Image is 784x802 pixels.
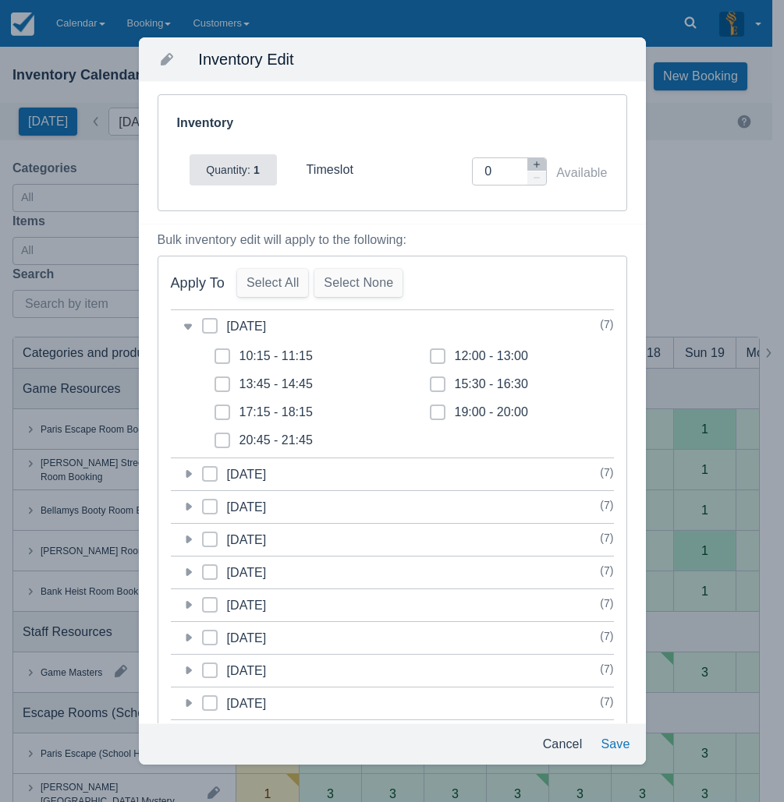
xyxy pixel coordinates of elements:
[202,458,267,490] h5: [DATE]
[307,163,354,176] span: timeslot
[202,720,267,752] h5: [DATE]
[202,524,267,556] h5: [DATE]
[239,433,313,448] div: 20:45 - 21:45
[202,589,267,621] h5: [DATE]
[206,164,250,176] span: Quantity:
[202,556,267,588] h5: [DATE]
[250,164,260,176] strong: 1
[171,274,225,292] div: Apply To
[202,310,267,342] h5: [DATE]
[237,269,308,297] button: Select All
[556,164,607,182] div: Available
[239,376,313,392] div: 13:45 - 14:45
[455,405,528,420] div: 19:00 - 20:00
[600,659,613,678] div: ( 7 )
[594,730,636,758] button: Save
[455,376,528,392] div: 15:30 - 16:30
[600,561,613,580] div: ( 7 )
[239,348,313,364] div: 10:15 - 11:15
[202,655,267,687] h5: [DATE]
[186,51,639,68] div: Inventory Edit
[158,231,627,249] div: Bulk inventory edit will apply to the following:
[537,730,589,758] button: Cancel
[600,463,613,482] div: ( 7 )
[455,348,528,364] div: 12:00 - 13:00
[600,315,613,334] div: ( 7 )
[239,405,313,420] div: 17:15 - 18:15
[177,114,237,132] div: Inventory
[202,622,267,654] h5: [DATE]
[600,594,613,613] div: ( 7 )
[600,692,613,711] div: ( 7 )
[202,491,267,523] h5: [DATE]
[600,496,613,514] div: ( 7 )
[600,627,613,645] div: ( 7 )
[600,528,613,547] div: ( 7 )
[202,687,267,719] h5: [DATE]
[314,269,403,297] button: Select None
